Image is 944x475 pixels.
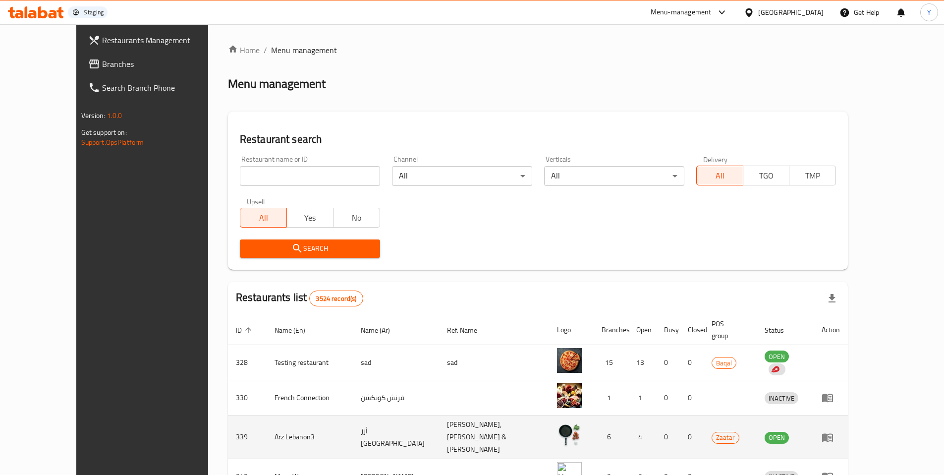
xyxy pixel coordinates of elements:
[765,324,797,336] span: Status
[228,76,326,92] h2: Menu management
[286,208,333,228] button: Yes
[712,432,739,443] span: Zaatar
[594,315,628,345] th: Branches
[275,324,318,336] span: Name (En)
[549,315,594,345] th: Logo
[102,58,226,70] span: Branches
[680,380,704,416] td: 0
[228,44,260,56] a: Home
[361,324,403,336] span: Name (Ar)
[291,211,330,225] span: Yes
[353,380,439,416] td: فرنش كونكشن
[80,52,234,76] a: Branches
[651,6,712,18] div: Menu-management
[236,290,363,306] h2: Restaurants list
[267,345,353,380] td: Testing restaurant
[248,242,372,255] span: Search
[337,211,376,225] span: No
[557,383,582,408] img: French Connection
[701,169,739,183] span: All
[80,76,234,100] a: Search Branch Phone
[310,294,362,303] span: 3524 record(s)
[712,357,736,369] span: Baqal
[267,380,353,416] td: French Connection
[793,169,832,183] span: TMP
[680,416,704,459] td: 0
[81,136,144,149] a: Support.OpsPlatform
[240,166,380,186] input: Search for restaurant name or ID..
[447,324,490,336] span: Ref. Name
[765,351,789,362] div: OPEN
[240,132,836,147] h2: Restaurant search
[557,423,582,448] img: Arz Lebanon3
[228,345,267,380] td: 328
[81,126,127,139] span: Get support on:
[544,166,684,186] div: All
[656,416,680,459] td: 0
[271,44,337,56] span: Menu management
[333,208,380,228] button: No
[771,365,779,374] img: delivery hero logo
[84,8,104,16] div: Staging
[309,291,363,306] div: Total records count
[247,198,265,205] label: Upsell
[758,7,824,18] div: [GEOGRAPHIC_DATA]
[822,431,840,443] div: Menu
[557,348,582,373] img: Testing restaurant
[228,380,267,416] td: 330
[267,416,353,459] td: Arz Lebanon3
[680,345,704,380] td: 0
[747,169,786,183] span: TGO
[353,345,439,380] td: sad
[927,7,931,18] span: Y
[240,239,380,258] button: Search
[656,380,680,416] td: 0
[102,34,226,46] span: Restaurants Management
[236,324,255,336] span: ID
[765,432,789,443] span: OPEN
[822,392,840,404] div: Menu
[392,166,532,186] div: All
[696,166,743,185] button: All
[628,345,656,380] td: 13
[628,315,656,345] th: Open
[594,345,628,380] td: 15
[789,166,836,185] button: TMP
[765,351,789,362] span: OPEN
[628,416,656,459] td: 4
[228,416,267,459] td: 339
[769,363,785,375] div: Indicates that the vendor menu management has been moved to DH Catalog service
[743,166,790,185] button: TGO
[107,109,122,122] span: 1.0.0
[264,44,267,56] li: /
[712,318,745,342] span: POS group
[439,345,549,380] td: sad
[594,380,628,416] td: 1
[814,315,848,345] th: Action
[703,156,728,163] label: Delivery
[439,416,549,459] td: [PERSON_NAME],[PERSON_NAME] & [PERSON_NAME]
[353,416,439,459] td: أرز [GEOGRAPHIC_DATA]
[765,393,798,404] span: INACTIVE
[81,109,106,122] span: Version:
[240,208,287,228] button: All
[594,416,628,459] td: 6
[244,211,283,225] span: All
[656,315,680,345] th: Busy
[102,82,226,94] span: Search Branch Phone
[228,44,848,56] nav: breadcrumb
[628,380,656,416] td: 1
[820,287,844,310] div: Export file
[656,345,680,380] td: 0
[80,28,234,52] a: Restaurants Management
[680,315,704,345] th: Closed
